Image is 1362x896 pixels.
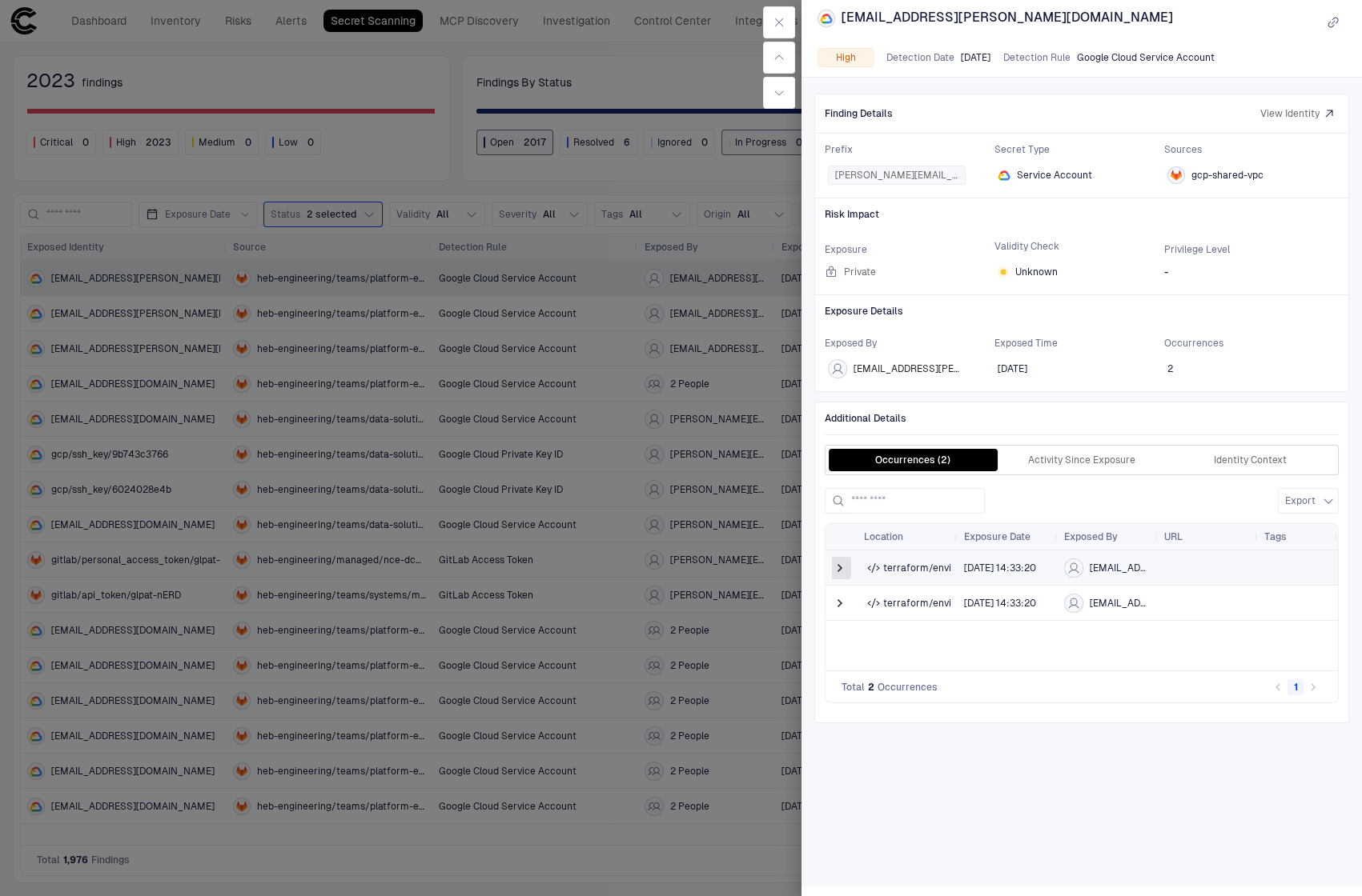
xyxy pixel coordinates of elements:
button: Export [1278,488,1339,514]
span: Service Account [1017,169,1092,182]
button: GCPService Account [994,162,1115,188]
span: Private [844,266,876,278]
span: Detection Rule [1003,51,1071,64]
span: Exposure Details [815,295,913,327]
span: [PERSON_NAME][EMAIL_ADDRESS][DOMAIN_NAME] [835,169,958,182]
span: Exposed By [825,337,994,350]
span: [DATE] 14:33:20 [964,597,1036,610]
span: 2 [868,681,874,694]
span: [DATE] [961,51,990,64]
span: Tags [1264,530,1287,543]
span: Prefix [825,143,994,156]
div: 9/5/2025 19:33:20 (GMT+00:00 UTC) [961,51,990,64]
span: Detection Date [886,51,954,64]
span: Risk Impact [815,198,889,230]
button: 2 [1164,356,1195,382]
span: Validity Check [994,240,1164,253]
span: Secret Type [994,143,1164,156]
span: [DATE] [998,362,1027,375]
span: Location [864,530,903,543]
div: 9/5/2025 19:33:20 (GMT+00:00 UTC) [964,597,1036,610]
button: page 1 [1288,679,1304,695]
span: 2 [1167,362,1173,375]
span: [EMAIL_ADDRESS][PERSON_NAME][DOMAIN_NAME] [1090,562,1151,574]
span: [EMAIL_ADDRESS][PERSON_NAME][DOMAIN_NAME] [854,362,966,375]
button: Unknown [994,259,1080,285]
button: Occurrences (2) [829,449,998,471]
div: GCP [998,169,1010,182]
span: terraform/environments/hebcom/nonprod/projects/hebcom-nonprod-projects.auto.tfvars [883,562,1298,574]
span: Total [842,681,865,694]
span: gcp-shared-vpc [1191,170,1264,181]
button: 9/5/2025 19:33:20 (GMT+00:00 UTC) [994,356,1050,382]
span: High [836,51,856,64]
span: [DATE] 14:33:20 [964,562,1036,574]
span: URL [1164,530,1183,543]
div: GCP [820,12,833,25]
span: Sources [1164,143,1334,156]
button: Identity Context [1166,449,1335,471]
span: Finding Details [825,107,893,120]
button: [PERSON_NAME][EMAIL_ADDRESS][DOMAIN_NAME] [825,162,988,188]
span: Additional Details [825,412,1339,425]
div: Gitlab [1170,169,1183,182]
button: View Identity [1257,104,1339,123]
div: 9/5/2025 19:33:20 (GMT+00:00 UTC) [998,362,1027,375]
span: Exposure Date [964,530,1031,543]
span: terraform/environments/hebcom/nonprod/projects/hebcom-nonprod-projects.auto.tfvars [883,597,1298,610]
button: gcp-shared-vpc [1164,162,1286,188]
span: Google Cloud Service Account [1077,51,1215,64]
nav: pagination navigation [1269,678,1322,697]
span: View Identity [1260,107,1320,120]
div: 9/5/2025 19:33:20 (GMT+00:00 UTC) [964,562,1036,574]
span: [EMAIL_ADDRESS][PERSON_NAME][DOMAIN_NAME] [842,10,1173,35]
span: Unknown [1015,266,1058,278]
span: Privilege Level [1164,243,1334,256]
span: Occurrences [878,681,938,694]
button: [EMAIL_ADDRESS][PERSON_NAME][DOMAIN_NAME] [825,356,988,382]
span: Exposed Time [994,337,1164,350]
button: Activity Since Exposure [998,449,1167,471]
span: Exposed By [1064,530,1118,543]
div: - [1164,262,1328,282]
span: Occurrences [1164,337,1334,350]
span: [EMAIL_ADDRESS][PERSON_NAME][DOMAIN_NAME] [1090,597,1151,610]
span: Exposure [825,243,994,256]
